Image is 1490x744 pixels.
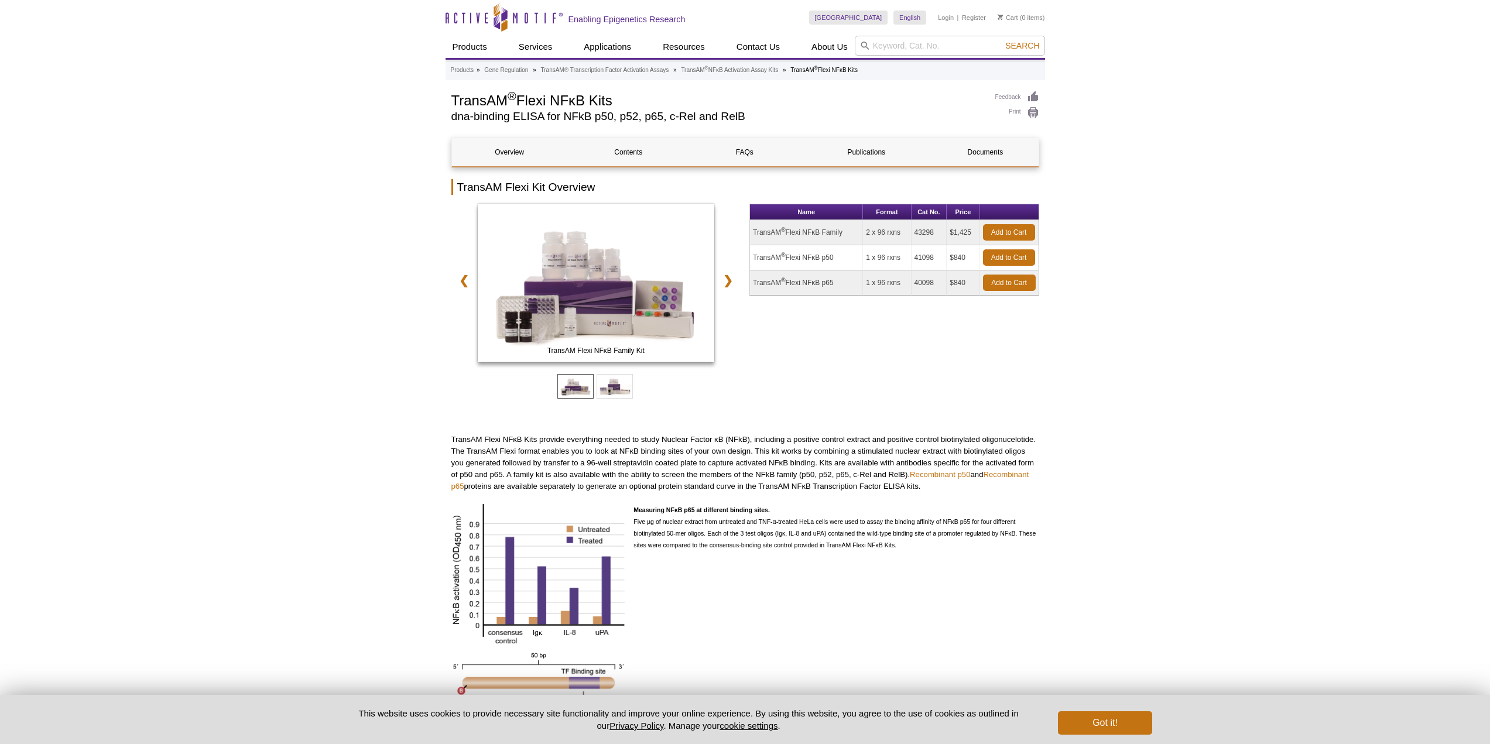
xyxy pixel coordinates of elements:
a: Feedback [995,91,1039,104]
span: TransAM Flexi NFκB Family Kit [480,345,712,356]
h2: TransAM Flexi Kit Overview [451,179,1039,195]
span: Five µg of nuclear extract from untreated and TNF-α-treated HeLa cells were used to assay the bin... [633,506,1036,548]
a: Applications [577,36,638,58]
a: TransAM® Transcription Factor Activation Assays [541,65,669,76]
a: Login [938,13,954,22]
td: 40098 [912,270,947,296]
a: TransAM®NFκB Activation Assay Kits [681,65,778,76]
button: Got it! [1058,711,1152,735]
a: Publications [809,138,924,166]
li: TransAM Flexi NFκB Kits [790,67,858,73]
li: | [957,11,959,25]
img: TransAM NFkB Flexi data [451,504,625,728]
a: Add to Cart [983,275,1036,291]
sup: ® [705,65,708,71]
p: TransAM Flexi NFκB Kits provide everything needed to study Nuclear Factor κB (NFkB), including a ... [451,434,1039,492]
a: Recombinant p65 [451,470,1029,491]
a: Contact Us [729,36,787,58]
li: » [533,67,536,73]
h1: TransAM Flexi NFκB Kits [451,91,984,108]
td: 43298 [912,220,947,245]
a: Cart [998,13,1018,22]
a: Print [995,107,1039,119]
a: ❮ [451,267,477,294]
a: Add to Cart [983,249,1035,266]
td: 1 x 96 rxns [863,245,911,270]
h2: Enabling Epigenetics Research [568,14,686,25]
img: Your Cart [998,14,1003,20]
td: $840 [947,245,979,270]
a: Privacy Policy [609,721,663,731]
th: Price [947,204,979,220]
th: Format [863,204,911,220]
a: Products [446,36,494,58]
td: TransAM Flexi NFκB p50 [750,245,863,270]
a: Products [451,65,474,76]
a: Recombinant p50 [910,470,970,479]
th: Name [750,204,863,220]
h2: dna-binding ELISA for NFkB p50, p52, p65, c-Rel and RelB [451,111,984,122]
td: 41098 [912,245,947,270]
sup: ® [781,277,785,283]
td: 1 x 96 rxns [863,270,911,296]
td: $840 [947,270,979,296]
a: Resources [656,36,712,58]
sup: ® [508,90,516,102]
li: (0 items) [998,11,1045,25]
strong: Measuring NFκB p65 at different binding sites. [633,506,770,513]
sup: ® [814,65,818,71]
td: TransAM Flexi NFκB p65 [750,270,863,296]
a: ❯ [715,267,741,294]
a: English [893,11,926,25]
td: 2 x 96 rxns [863,220,911,245]
a: Services [512,36,560,58]
td: $1,425 [947,220,979,245]
a: [GEOGRAPHIC_DATA] [809,11,888,25]
a: FAQs [690,138,800,166]
a: Overview [452,138,567,166]
sup: ® [781,227,785,233]
th: Cat No. [912,204,947,220]
a: Add to Cart [983,224,1035,241]
a: Documents [927,138,1043,166]
p: This website uses cookies to provide necessary site functionality and improve your online experie... [338,707,1039,732]
a: TransAM Flexi NFκB Family [478,204,715,365]
button: Search [1002,40,1043,51]
img: TransAM Flexi NFκB Family [478,204,715,362]
span: Search [1005,41,1039,50]
li: » [673,67,677,73]
sup: ® [781,252,785,258]
a: Contents [571,138,686,166]
td: TransAM Flexi NFκB Family [750,220,863,245]
li: » [477,67,480,73]
li: » [783,67,786,73]
a: Register [962,13,986,22]
input: Keyword, Cat. No. [855,36,1045,56]
button: cookie settings [720,721,777,731]
a: About Us [804,36,855,58]
a: Gene Regulation [484,65,528,76]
